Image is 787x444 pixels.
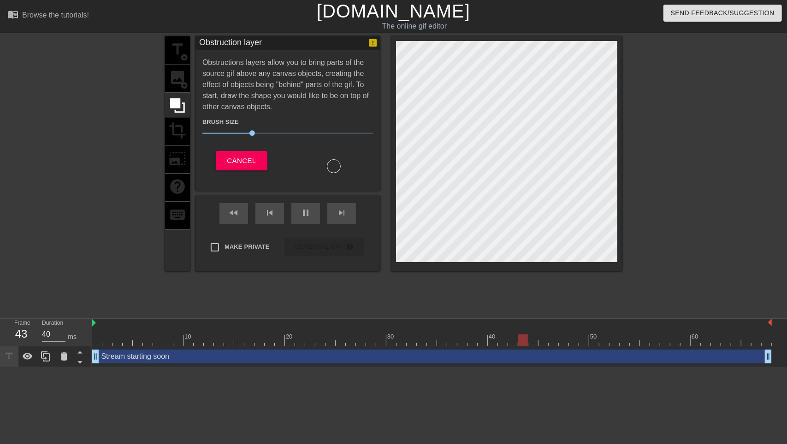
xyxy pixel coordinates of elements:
div: 40 [489,332,497,341]
div: ms [68,332,77,342]
span: skip_previous [264,207,275,218]
span: drag_handle [763,352,773,361]
div: Obstructions layers allow you to bring parts of the source gif above any canvas objects, creating... [202,57,373,173]
span: skip_next [336,207,347,218]
div: 20 [286,332,294,341]
div: Browse the tutorials! [22,11,89,19]
div: The online gif editor [267,21,562,32]
button: Send Feedback/Suggestion [663,5,782,22]
label: Brush Size [202,117,239,127]
div: 60 [692,332,700,341]
div: 30 [387,332,396,341]
span: Make Private [225,242,270,251]
div: 43 [14,326,28,342]
button: Cancel [216,151,267,170]
div: Obstruction layer [199,36,262,50]
div: 50 [590,332,598,341]
span: Send Feedback/Suggestion [671,7,775,19]
a: [DOMAIN_NAME] [317,1,470,21]
img: bound-end.png [768,319,772,326]
span: menu_book [7,9,18,20]
div: 10 [184,332,193,341]
span: pause [300,207,311,218]
span: drag_handle [91,352,100,361]
span: Cancel [227,155,256,167]
label: Duration [42,321,63,326]
div: Frame [7,319,35,345]
span: fast_rewind [228,207,239,218]
a: Browse the tutorials! [7,9,89,23]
